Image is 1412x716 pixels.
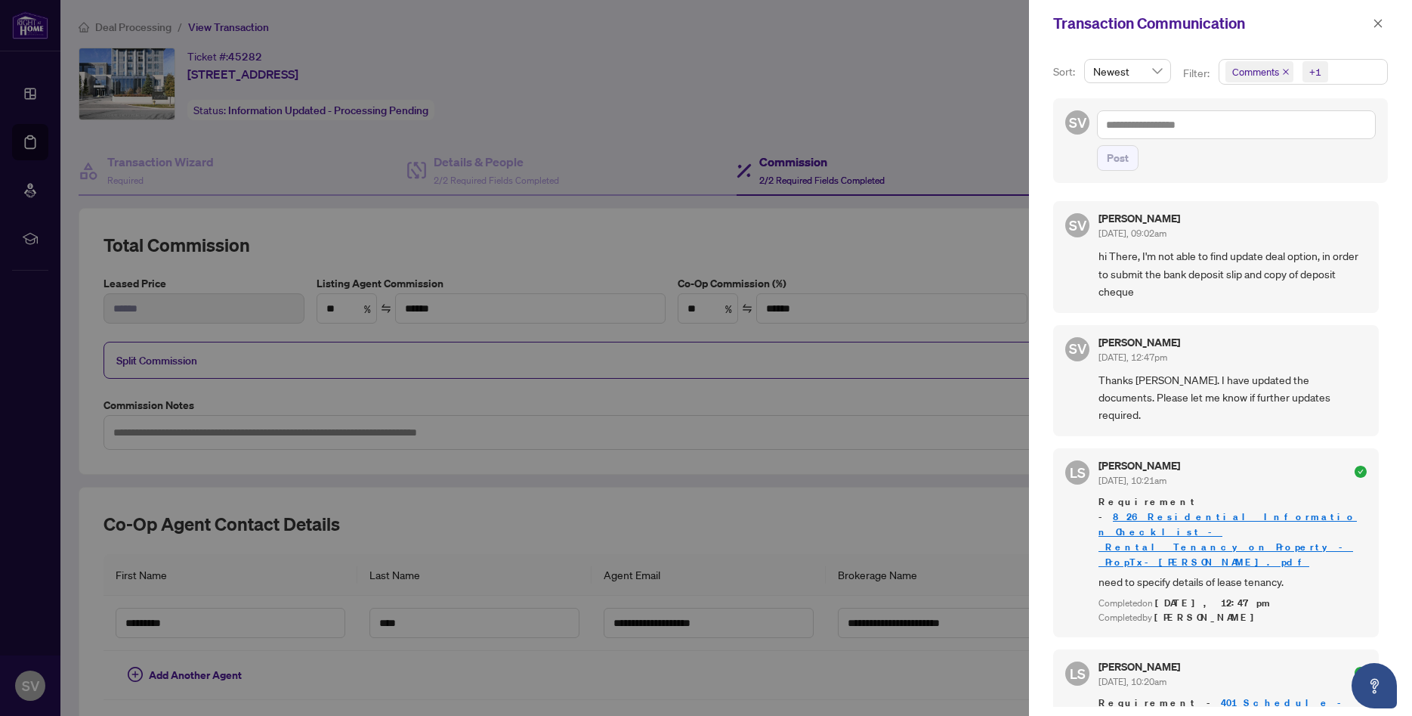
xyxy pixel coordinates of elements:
span: LS [1070,663,1086,684]
span: LS [1070,462,1086,483]
div: +1 [1309,64,1321,79]
span: SV [1069,215,1086,236]
span: Requirement - [1098,494,1367,570]
button: Open asap [1352,663,1397,708]
span: [PERSON_NAME] [1154,611,1262,624]
span: check-circle [1355,667,1367,679]
span: hi There, I'm not able to find update deal option, in order to submit the bank deposit slip and c... [1098,247,1367,300]
div: Completed on [1098,597,1367,611]
span: [DATE], 10:20am [1098,676,1166,687]
p: Filter: [1183,65,1212,82]
span: [DATE], 09:02am [1098,228,1166,239]
h5: [PERSON_NAME] [1098,460,1180,471]
a: 826_Residential_Information_Checklist_-_Rental_Tenancy_on_Property_-_PropTx-[PERSON_NAME].pdf [1098,510,1357,569]
div: Completed by [1098,611,1367,625]
span: Comments [1232,64,1279,79]
h5: [PERSON_NAME] [1098,213,1180,224]
span: Newest [1093,60,1162,82]
span: check-circle [1355,466,1367,478]
button: Post [1097,145,1139,171]
span: need to specify details of lease tenancy. [1098,573,1367,590]
span: Comments [1225,61,1293,82]
h5: [PERSON_NAME] [1098,337,1180,348]
span: close [1282,68,1290,76]
h5: [PERSON_NAME] [1098,662,1180,672]
div: Transaction Communication [1053,12,1368,35]
span: SV [1069,112,1086,133]
span: Thanks [PERSON_NAME]. I have updated the documents. Please let me know if further updates required. [1098,371,1367,424]
span: close [1373,18,1383,29]
span: [DATE], 10:21am [1098,475,1166,486]
span: [DATE], 12:47pm [1155,597,1272,609]
span: SV [1069,338,1086,359]
span: [DATE], 12:47pm [1098,352,1167,363]
p: Sort: [1053,64,1078,80]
